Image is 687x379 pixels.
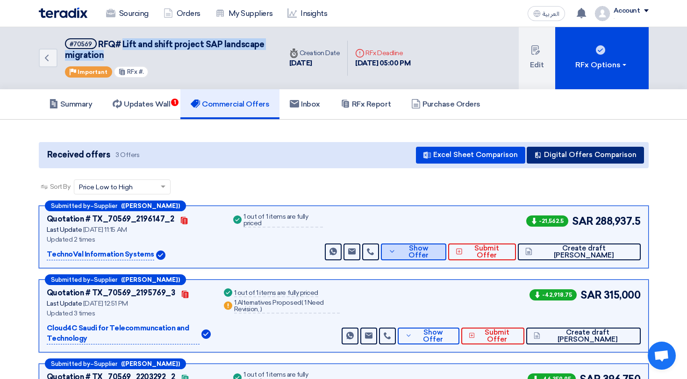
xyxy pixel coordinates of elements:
div: Open chat [648,342,676,370]
span: Supplier [94,361,117,367]
div: – [45,274,186,285]
div: Quotation # TX_70569_2196147_2 [47,214,174,225]
a: Insights [280,3,335,24]
button: العربية [528,6,565,21]
h5: Summary [49,100,93,109]
button: Submit Offer [461,328,525,344]
div: [DATE] [289,58,340,69]
div: 1 out of 1 items are fully priced [243,214,323,228]
span: [DATE] 11:15 AM [83,226,127,234]
button: Digital Offers Comparison [527,147,644,164]
h5: RFQ# Lift and shift project SAP landscape migration [65,38,271,61]
span: Supplier [94,203,117,209]
span: Submitted by [51,203,90,209]
span: Submit Offer [477,329,517,343]
span: Price Low to High [79,182,133,192]
div: RFx Deadline [355,48,410,58]
span: Submitted by [51,277,90,283]
img: Teradix logo [39,7,87,18]
h5: RFx Report [341,100,391,109]
span: 315,000 [604,287,641,303]
div: RFx Options [575,59,628,71]
span: -42,918.75 [530,289,577,300]
a: Orders [156,3,208,24]
span: SAR [580,287,602,303]
span: Last Update [47,300,82,307]
span: -21,562.5 [526,215,568,227]
span: [DATE] 12:51 PM [83,300,128,307]
h5: Updates Wall [113,100,170,109]
span: Submit Offer [465,245,508,259]
div: 1 out of 1 items are fully priced [234,290,318,297]
span: Show Offer [415,329,452,343]
a: My Suppliers [208,3,280,24]
span: 3 Offers [115,150,139,159]
span: SAR [572,214,594,229]
a: Purchase Orders [401,89,491,119]
div: [DATE] 05:00 PM [355,58,410,69]
b: ([PERSON_NAME]) [121,361,180,367]
div: Updated 2 times [47,235,220,244]
span: #. [139,68,144,75]
div: – [45,200,186,211]
div: – [45,358,186,369]
button: Submit Offer [448,243,516,260]
span: Create draft [PERSON_NAME] [535,245,633,259]
span: العربية [543,11,559,17]
div: . [614,14,649,20]
a: Summary [39,89,103,119]
span: Submitted by [51,361,90,367]
img: profile_test.png [595,6,610,21]
h5: Inbox [290,100,320,109]
span: 1 Need Revision, [234,299,324,313]
button: RFx Options [555,27,649,89]
span: RFx [127,68,137,75]
span: ( [301,299,303,307]
div: 1 Alternatives Proposed [234,300,340,314]
img: Verified Account [201,329,211,339]
button: Excel Sheet Comparison [416,147,525,164]
button: Edit [519,27,555,89]
p: TechnoVal Information Systems [47,249,154,260]
div: Account [614,7,640,15]
span: 288,937.5 [595,214,641,229]
button: Create draft [PERSON_NAME] [518,243,640,260]
span: Create draft [PERSON_NAME] [543,329,633,343]
span: Show Offer [398,245,439,259]
span: Last Update [47,226,82,234]
a: Updates Wall1 [102,89,180,119]
span: RFQ# Lift and shift project SAP landscape migration [65,39,265,60]
span: 1 [171,99,179,106]
span: Sort By [50,182,71,192]
span: Supplier [94,277,117,283]
p: Cloud4C Saudi for Telecommuncation and Technology [47,323,200,344]
div: #70569 [70,41,92,47]
a: Commercial Offers [180,89,279,119]
a: RFx Report [330,89,401,119]
span: Received offers [47,149,110,161]
h5: Purchase Orders [411,100,480,109]
div: Updated 3 times [47,308,211,318]
b: ([PERSON_NAME]) [121,203,180,209]
button: Show Offer [381,243,446,260]
button: Create draft [PERSON_NAME] [526,328,640,344]
b: ([PERSON_NAME]) [121,277,180,283]
div: Quotation # TX_70569_2195769_3 [47,287,175,299]
div: Creation Date [289,48,340,58]
a: Sourcing [99,3,156,24]
span: ) [260,305,262,313]
a: Inbox [279,89,330,119]
h5: Commercial Offers [191,100,269,109]
span: Important [78,69,107,75]
button: Show Offer [398,328,459,344]
img: Verified Account [156,250,165,260]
